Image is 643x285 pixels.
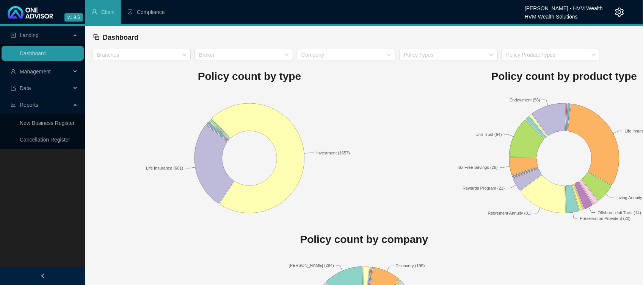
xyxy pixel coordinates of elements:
span: user [91,9,97,15]
text: Unit Trust (64) [475,132,502,136]
text: Investment (1657) [316,150,350,155]
span: left [40,273,45,279]
img: 2df55531c6924b55f21c4cf5d4484680-logo-light.svg [8,6,53,19]
div: [PERSON_NAME] - HVM Wealth [525,2,603,10]
span: profile [11,33,16,38]
a: New Business Register [20,120,75,126]
span: Landing [20,32,39,38]
span: Dashboard [103,34,138,41]
span: v1.9.5 [64,13,83,22]
span: Data [20,85,31,91]
text: Discovery (199) [396,264,425,268]
span: block [93,34,100,40]
text: Life Insurance (601) [146,166,183,170]
span: line-chart [11,102,16,107]
span: Management [20,69,51,75]
text: [PERSON_NAME] (284) [289,263,334,268]
span: user [11,69,16,74]
span: safety [127,9,133,15]
span: Compliance [137,9,165,15]
span: Reports [20,102,38,108]
text: Preservation Provident (20) [580,216,631,220]
h1: Policy count by company [92,231,636,248]
span: setting [615,8,624,17]
text: Endowment (56) [510,97,540,102]
text: Tax Free Savings (28) [457,165,498,170]
span: import [11,86,16,91]
a: Cancellation Register [20,137,70,143]
text: Rewards Program (21) [463,185,505,190]
h1: Policy count by type [92,68,407,85]
a: Dashboard [20,50,46,56]
div: HVM Wealth Solutions [525,10,603,19]
span: Client [101,9,115,15]
text: Offshore Unit Trust (14) [598,210,641,215]
text: Retirement Annuity (81) [488,211,532,215]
